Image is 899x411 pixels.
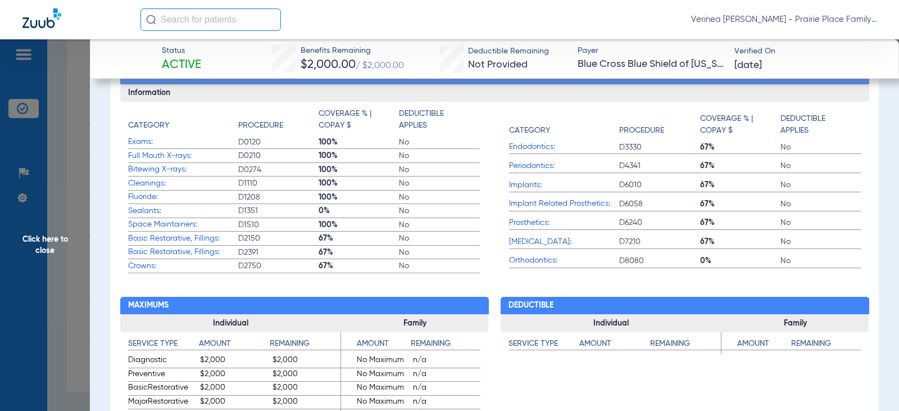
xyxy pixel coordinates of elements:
span: Basic Restorative, Fillings: [128,233,238,245]
span: Not Provided [468,60,528,70]
span: $2,000 [200,396,269,409]
span: 100% [319,150,399,161]
span: No [399,137,479,148]
img: Zuub Logo [22,8,61,28]
span: 67% [700,236,780,247]
span: D1351 [238,205,319,216]
span: D2750 [238,260,319,272]
span: Status [162,45,201,57]
span: 67% [319,260,399,272]
span: D6240 [619,217,700,228]
span: D8080 [619,255,700,267]
span: Implants: [509,179,619,191]
span: $2,000 [273,368,341,382]
span: $2,000 [200,354,269,368]
span: D0120 [238,137,319,148]
span: D0210 [238,150,319,161]
span: $2,000 [200,368,269,382]
h3: Information [120,84,869,102]
span: $2,000 [273,382,341,395]
h4: Remaining [650,338,721,350]
span: D1110 [238,178,319,189]
span: Orthodontics: [509,255,619,267]
span: [MEDICAL_DATA]: [509,236,619,248]
span: D4341 [619,160,700,171]
h2: Deductible [501,297,869,315]
h4: Coverage % | Copay $ [319,108,393,132]
h4: Remaining [270,338,340,350]
span: Preventive [128,368,197,382]
span: Exams: [128,136,238,148]
app-breakdown-title: Coverage % | Copay $ [319,108,399,136]
h3: Individual [501,314,722,332]
span: / $2,000.00 [356,61,404,70]
app-breakdown-title: Coverage % | Copay $ [700,108,780,141]
app-breakdown-title: Amount [199,338,270,354]
app-breakdown-title: Remaining [791,338,861,354]
span: No [399,178,479,189]
span: No [399,247,479,258]
span: 0% [700,255,780,267]
span: Payer [578,45,724,57]
app-breakdown-title: Deductible Applies [399,108,479,136]
h4: Procedure [238,120,283,132]
span: 67% [700,198,780,210]
span: Full Mouth X-rays: [128,150,238,162]
span: Crowns: [128,260,238,272]
span: 67% [319,247,399,258]
span: Bitewing X-rays: [128,164,238,175]
span: n/a [413,354,481,368]
span: No [780,198,861,210]
span: Cleanings: [128,178,238,189]
h2: Maximums [120,297,489,315]
span: $2,000 [273,396,341,409]
span: 100% [319,164,399,175]
span: D7210 [619,236,700,247]
span: Implant Related Prosthetics: [509,198,619,210]
span: Fluoride: [128,191,238,203]
span: D3330 [619,142,700,153]
h4: Remaining [791,338,861,350]
span: No [399,205,479,216]
app-breakdown-title: Amount [341,338,411,354]
span: Blue Cross Blue Shield of [US_STATE] [578,57,724,71]
span: Basic Restorative, Fillings: [128,246,238,258]
span: Active [162,57,201,73]
h3: Family [721,314,869,332]
span: Verinea [PERSON_NAME] - Prairie Place Family Dental [691,14,877,25]
span: Verified On [734,46,881,57]
span: No [780,255,861,267]
input: Search for patients [140,8,281,31]
span: No [780,179,861,191]
span: No [399,233,479,244]
span: [DATE] [734,58,762,73]
app-breakdown-title: Remaining [411,338,480,354]
app-breakdown-title: Amount [721,338,791,354]
h4: Coverage % | Copay $ [700,113,775,137]
h4: Category [509,125,550,137]
app-breakdown-title: Category [509,108,619,141]
span: D6010 [619,179,700,191]
span: No [399,219,479,231]
span: 67% [700,142,780,153]
h4: Deductible Applies [780,113,855,137]
span: No [399,260,479,272]
h4: Deductible Applies [399,108,474,132]
h4: Remaining [411,338,480,350]
h4: Procedure [619,125,664,137]
span: Prosthetics: [509,217,619,229]
span: No [399,150,479,161]
span: D2391 [238,247,319,258]
span: 0% [319,205,399,216]
span: Sealants: [128,205,238,217]
h4: Service Type [508,338,579,350]
h4: Category [128,120,169,132]
span: Deductible Remaining [468,46,549,57]
span: BasicRestorative [128,382,197,395]
img: Search Icon [146,15,156,25]
span: $2,000.00 [301,59,356,71]
span: No Maximum [341,354,409,368]
span: No [780,142,861,153]
span: No [780,217,861,228]
h4: Amount [341,338,411,350]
